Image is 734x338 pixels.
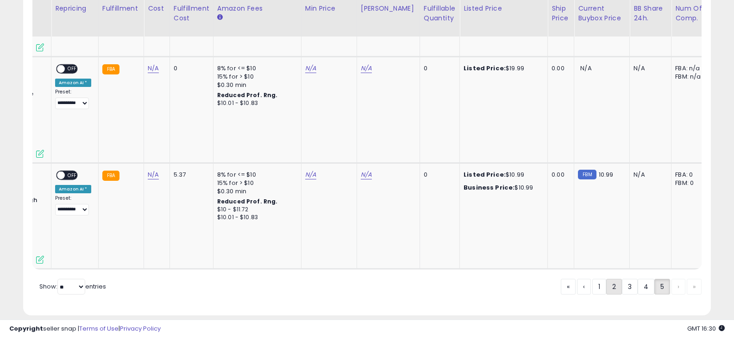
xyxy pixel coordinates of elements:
a: 4 [638,279,654,295]
div: N/A [634,64,664,73]
div: Fulfillment Cost [174,4,209,23]
div: N/A [634,171,664,179]
div: Ship Price [552,4,570,23]
a: N/A [305,64,316,73]
div: 0 [424,171,452,179]
div: [PERSON_NAME] [361,4,416,13]
div: Cost [148,4,166,13]
span: OFF [65,171,80,179]
small: FBA [102,64,119,74]
a: 1 [592,279,606,295]
div: $10.01 - $10.83 [217,214,294,221]
div: FBM: n/a [675,73,706,81]
div: $10.99 [464,171,540,179]
div: Amazon AI * [55,79,91,87]
span: OFF [65,65,80,73]
div: $19.99 [464,64,540,73]
a: 3 [622,279,638,295]
div: Repricing [55,4,94,13]
div: $0.30 min [217,187,294,196]
div: 8% for <= $10 [217,171,294,179]
a: N/A [148,170,159,179]
div: Amazon AI * [55,185,91,193]
a: N/A [361,64,372,73]
a: Privacy Policy [120,324,161,333]
div: $10.01 - $10.83 [217,99,294,107]
div: $0.30 min [217,81,294,89]
div: $10 - $11.72 [217,206,294,214]
div: Min Price [305,4,353,13]
b: Reduced Prof. Rng. [217,91,278,99]
div: 15% for > $10 [217,73,294,81]
div: 5.37 [174,171,206,179]
div: Current Buybox Price [578,4,626,23]
span: Show: entries [39,282,106,291]
a: 5 [654,279,670,295]
span: 2025-10-13 16:30 GMT [687,324,725,333]
div: seller snap | | [9,325,161,333]
a: Terms of Use [79,324,119,333]
div: 15% for > $10 [217,179,294,187]
b: Listed Price: [464,170,506,179]
a: N/A [305,170,316,179]
span: 10.99 [599,170,614,179]
div: Preset: [55,89,91,110]
div: 0.00 [552,171,567,179]
div: FBA: 0 [675,171,706,179]
div: 0 [424,64,452,73]
a: 2 [606,279,622,295]
div: Listed Price [464,4,544,13]
span: ‹ [583,282,585,291]
div: Amazon Fees [217,4,297,13]
div: 0 [174,64,206,73]
div: FBA: n/a [675,64,706,73]
strong: Copyright [9,324,43,333]
a: N/A [148,64,159,73]
small: FBM [578,170,596,179]
div: BB Share 24h. [634,4,667,23]
div: 8% for <= $10 [217,64,294,73]
b: Business Price: [464,183,514,192]
small: Amazon Fees. [217,13,223,22]
b: Listed Price: [464,64,506,73]
a: N/A [361,170,372,179]
div: FBM: 0 [675,179,706,187]
span: N/A [580,64,591,73]
div: $10.99 [464,184,540,192]
small: FBA [102,171,119,181]
div: Fulfillable Quantity [424,4,456,23]
div: Num of Comp. [675,4,709,23]
b: Reduced Prof. Rng. [217,197,278,205]
div: Preset: [55,195,91,216]
div: Fulfillment [102,4,140,13]
div: 0.00 [552,64,567,73]
span: « [567,282,570,291]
